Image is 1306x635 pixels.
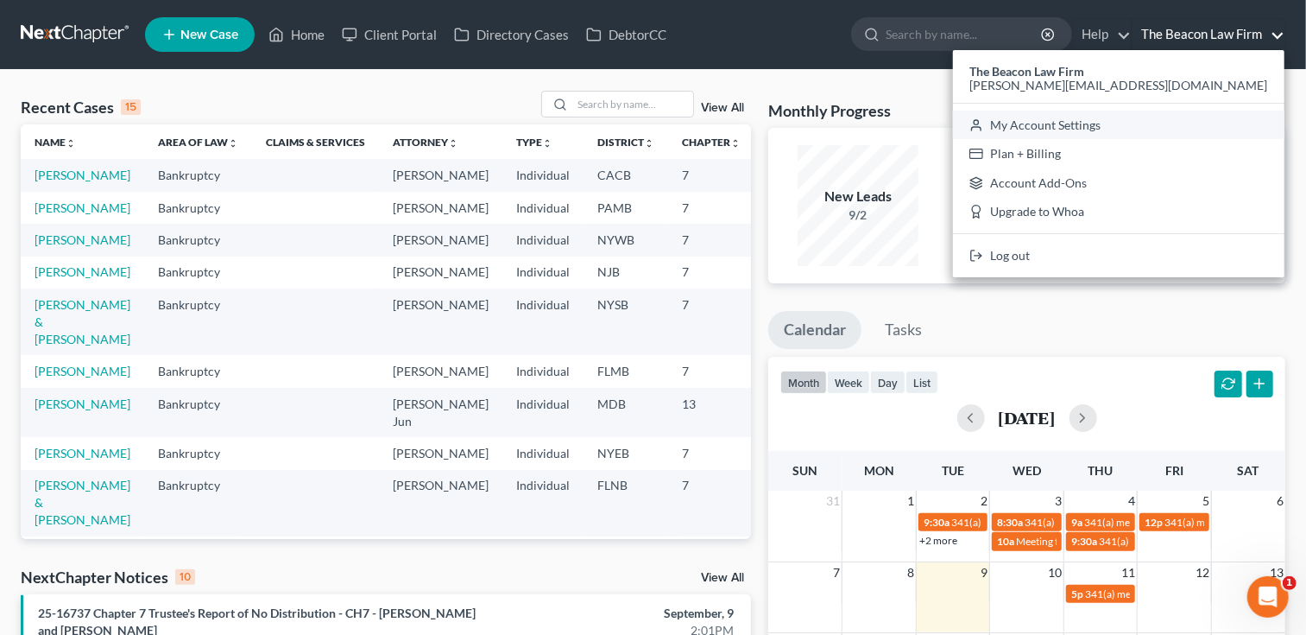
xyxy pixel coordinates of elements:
span: New Case [180,29,238,41]
button: month [780,371,827,394]
a: Upgrade to Whoa [953,198,1284,227]
span: 31 [824,491,842,511]
td: Bankruptcy [144,470,252,537]
a: View All [701,102,744,114]
a: View All [701,572,744,584]
td: Bankruptcy [144,537,252,586]
span: 9:30a [924,516,950,529]
span: 8:30a [997,516,1023,529]
div: New Leads [798,187,918,206]
td: [PERSON_NAME] Jun [379,388,502,437]
h2: [DATE] [999,409,1056,427]
span: 341(a) meeting for [PERSON_NAME] [1025,516,1191,529]
td: [PERSON_NAME] [379,470,502,537]
td: 7 [668,224,754,256]
a: Nameunfold_more [35,136,76,149]
a: Client Portal [333,19,445,50]
span: 12p [1145,516,1163,529]
i: unfold_more [730,138,741,149]
td: 7 [668,159,754,191]
span: Meeting for [PERSON_NAME] [1016,535,1151,548]
span: [PERSON_NAME][EMAIL_ADDRESS][DOMAIN_NAME] [969,78,1268,92]
td: FLMB [584,355,668,387]
td: NYWB [584,224,668,256]
td: [PERSON_NAME] [379,159,502,191]
a: Directory Cases [445,19,577,50]
input: Search by name... [572,92,693,117]
td: 7 [668,192,754,224]
span: 12 [1194,562,1211,583]
td: NYEB [584,437,668,469]
td: [PERSON_NAME] [379,224,502,256]
td: Bankruptcy [144,159,252,191]
td: 7 [668,537,754,586]
i: unfold_more [542,138,552,149]
td: Bankruptcy [144,257,252,289]
h3: Monthly Progress [768,100,891,121]
a: Plan + Billing [953,139,1284,168]
a: [PERSON_NAME] [35,200,130,215]
span: 341(a) meeting for [PERSON_NAME] [1099,535,1265,548]
div: NextChapter Notices [21,567,195,587]
span: Tue [942,463,964,478]
a: Home [260,19,333,50]
a: [PERSON_NAME] [35,446,130,460]
span: 6 [1275,491,1285,511]
a: [PERSON_NAME] [35,264,130,279]
td: Individual [502,355,584,387]
a: [PERSON_NAME] [35,397,130,411]
a: My Account Settings [953,111,1284,140]
div: 15 [121,99,141,115]
i: unfold_more [448,138,458,149]
td: Individual [502,224,584,256]
button: day [870,371,905,394]
td: [PERSON_NAME] [379,257,502,289]
td: Individual [502,388,584,437]
td: Individual [502,192,584,224]
span: 1 [905,491,916,511]
span: 11 [1120,562,1137,583]
span: 2 [979,491,989,511]
td: Individual [502,537,584,586]
span: 3 [1053,491,1063,511]
div: 10 [175,569,195,585]
td: MDB [584,388,668,437]
td: FLNB [584,470,668,537]
span: 10a [997,535,1014,548]
span: 7 [831,562,842,583]
span: 4 [1126,491,1137,511]
a: Area of Lawunfold_more [158,136,238,149]
strong: The Beacon Law Firm [969,64,1084,79]
a: Attorneyunfold_more [393,136,458,149]
td: 7 [668,437,754,469]
div: Recent Cases [21,97,141,117]
td: Individual [502,289,584,355]
td: Bankruptcy [144,192,252,224]
button: week [827,371,870,394]
td: Bankruptcy [144,289,252,355]
div: September, 9 [514,605,734,622]
a: Log out [953,241,1284,270]
td: CACB [584,159,668,191]
span: 341(a) meeting for [PERSON_NAME] [1084,516,1251,529]
iframe: Intercom live chat [1247,576,1289,618]
th: Claims & Services [252,124,379,159]
div: 9/2 [798,206,918,224]
td: NJB [584,257,668,289]
span: 341(a) meeting for [PERSON_NAME] & [PERSON_NAME] [951,516,1209,529]
span: 5p [1071,587,1083,600]
td: Bankruptcy [144,224,252,256]
span: 1 [1283,576,1297,590]
td: 13 [668,388,754,437]
td: Bankruptcy [144,388,252,437]
span: Fri [1165,463,1183,478]
a: Calendar [768,311,861,349]
td: Bankruptcy [144,355,252,387]
td: NYSB [584,289,668,355]
span: 13 [1268,562,1285,583]
td: Individual [502,437,584,469]
span: 5 [1201,491,1211,511]
button: list [905,371,938,394]
a: The Beacon Law Firm [1132,19,1284,50]
td: 7 [668,257,754,289]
